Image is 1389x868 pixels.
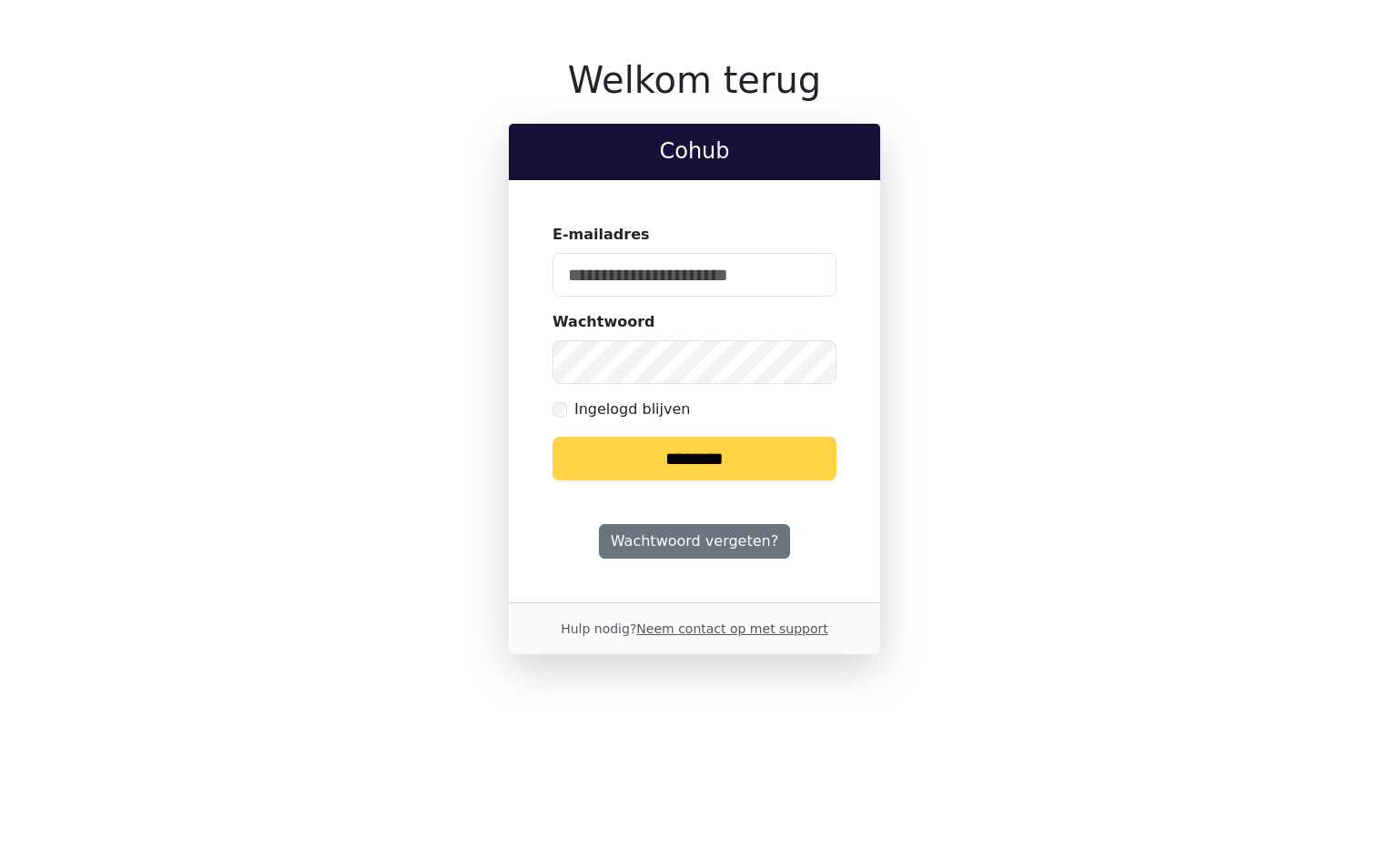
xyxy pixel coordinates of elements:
[561,621,828,636] small: Hulp nodig?
[574,399,690,420] label: Ingelogd blijven
[553,311,655,333] label: Wachtwoord
[523,138,866,165] h2: Cohub
[509,58,880,102] h1: Welkom terug
[599,524,790,559] a: Wachtwoord vergeten?
[553,224,650,246] label: E-mailadres
[636,621,827,636] a: Neem contact op met support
